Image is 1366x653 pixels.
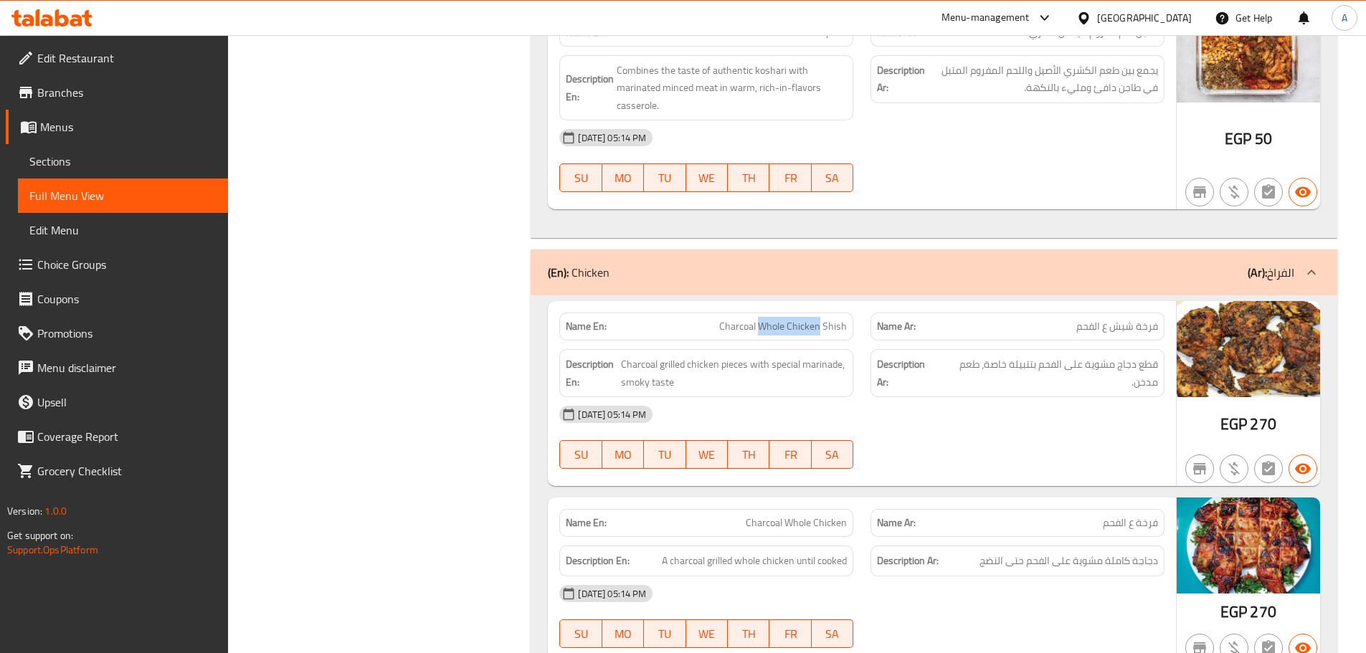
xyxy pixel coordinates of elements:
button: FR [769,163,811,192]
span: [DATE] 05:14 PM [572,587,652,601]
span: TH [734,624,764,644]
span: طاجن لحم مفروم ميكس كشري [1029,25,1158,40]
span: MO [608,624,638,644]
span: MO [608,444,638,465]
button: Not has choices [1254,454,1283,483]
span: SA [817,444,848,465]
span: Combines the taste of authentic koshari with marinated minced meat in warm, rich-in-flavors casse... [617,62,847,115]
div: Menu-management [942,9,1030,27]
b: (Ar): [1248,262,1267,283]
a: Sections [18,144,228,178]
button: Purchased item [1220,178,1248,206]
span: Minced Meat Casserole with Koshary Mix [672,25,847,40]
a: Support.OpsPlatform [7,540,98,559]
button: SU [559,619,602,648]
span: Charcoal grilled chicken pieces with special marinade, smoky taste [621,356,848,391]
span: Charcoal Whole Chicken Shish [719,319,847,334]
a: Grocery Checklist [6,454,228,488]
span: Upsell [37,394,217,411]
button: FR [769,440,811,469]
a: Coupons [6,282,228,316]
strong: Name Ar: [877,25,916,40]
span: 50 [1255,125,1272,153]
strong: Description Ar: [877,552,939,570]
span: WE [692,168,722,189]
a: Choice Groups [6,247,228,282]
img: %D9%81%D8%B1%D8%AE%D8%A9_%D8%B4%D9%8A%D8%B4_%D8%B9%D8%A7%D9%84%D9%81%D8%AD%D9%8563896112440010418... [1177,301,1320,396]
p: Chicken [548,264,610,281]
span: FR [775,624,805,644]
span: 270 [1250,410,1276,438]
span: Coverage Report [37,428,217,445]
a: Branches [6,75,228,110]
span: Promotions [37,325,217,342]
a: Edit Menu [18,213,228,247]
span: [DATE] 05:14 PM [572,131,652,145]
button: TH [728,619,769,648]
span: SA [817,624,848,644]
span: MO [608,168,638,189]
button: Not branch specific item [1185,178,1214,206]
button: TU [644,440,686,469]
span: Choice Groups [37,256,217,273]
button: Purchased item [1220,454,1248,483]
span: A [1342,10,1347,26]
strong: Name En: [566,25,607,40]
span: WE [692,624,722,644]
a: Full Menu View [18,178,228,213]
button: SA [812,440,853,469]
span: A charcoal grilled whole chicken until cooked [662,552,847,570]
span: Sections [29,153,217,170]
div: (En): Chicken(Ar):الفراخ [531,249,1337,295]
strong: Description En: [566,356,617,391]
span: EGP [1220,410,1247,438]
span: Branches [37,84,217,101]
span: FR [775,444,805,465]
button: WE [686,163,728,192]
span: Menus [40,118,217,135]
img: %D9%83%D8%B4%D8%B1%D9%89_%D9%84%D8%AD%D9%85%D8%A9_%D9%85%D9%81%D8%B1%D9%88%D9%85%D8%A9_%D9%85%D9%... [1177,7,1320,103]
span: EGP [1225,125,1251,153]
span: [DATE] 05:14 PM [572,408,652,421]
span: TU [650,444,680,465]
span: WE [692,444,722,465]
strong: Name En: [566,515,607,530]
strong: Description Ar: [877,356,936,391]
button: SU [559,440,602,469]
a: Edit Restaurant [6,41,228,75]
span: SU [566,444,596,465]
button: MO [602,619,644,648]
a: Menu disclaimer [6,351,228,385]
button: TH [728,440,769,469]
span: Coupons [37,290,217,308]
a: Upsell [6,385,228,419]
span: TU [650,168,680,189]
div: [GEOGRAPHIC_DATA] [1097,10,1192,26]
strong: Description Ar: [877,62,925,97]
span: Edit Restaurant [37,49,217,67]
span: 270 [1250,598,1276,626]
b: (En): [548,262,569,283]
span: TH [734,444,764,465]
span: Get support on: [7,526,73,545]
span: Edit Menu [29,221,217,239]
button: WE [686,440,728,469]
span: 1.0.0 [44,502,67,520]
button: MO [602,163,644,192]
strong: Name Ar: [877,515,916,530]
span: يجمع بين طعم الكشري الأصيل واللحم المفروم المتبل في طاجن دافئ ومليء بالنكهة. [928,62,1158,97]
button: SU [559,163,602,192]
button: Available [1289,178,1317,206]
strong: Description En: [566,552,630,570]
span: SU [566,168,596,189]
span: TU [650,624,680,644]
p: الفراخ [1248,264,1294,281]
span: فرخة شيش ع الفحم [1076,319,1158,334]
button: WE [686,619,728,648]
button: MO [602,440,644,469]
a: Menus [6,110,228,144]
span: دجاجة كاملة مشوية على الفحم حتى النضج [980,552,1158,570]
span: EGP [1220,598,1247,626]
span: قطع دجاج مشوية على الفحم بتتبيلة خاصة، طعم مدخن. [939,356,1158,391]
span: Menu disclaimer [37,359,217,376]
